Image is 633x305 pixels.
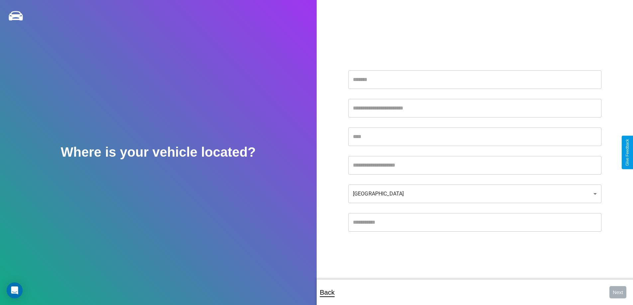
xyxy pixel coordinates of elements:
[7,282,23,298] div: Open Intercom Messenger
[609,286,626,298] button: Next
[348,185,601,203] div: [GEOGRAPHIC_DATA]
[320,286,335,298] p: Back
[625,139,630,166] div: Give Feedback
[61,145,256,160] h2: Where is your vehicle located?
